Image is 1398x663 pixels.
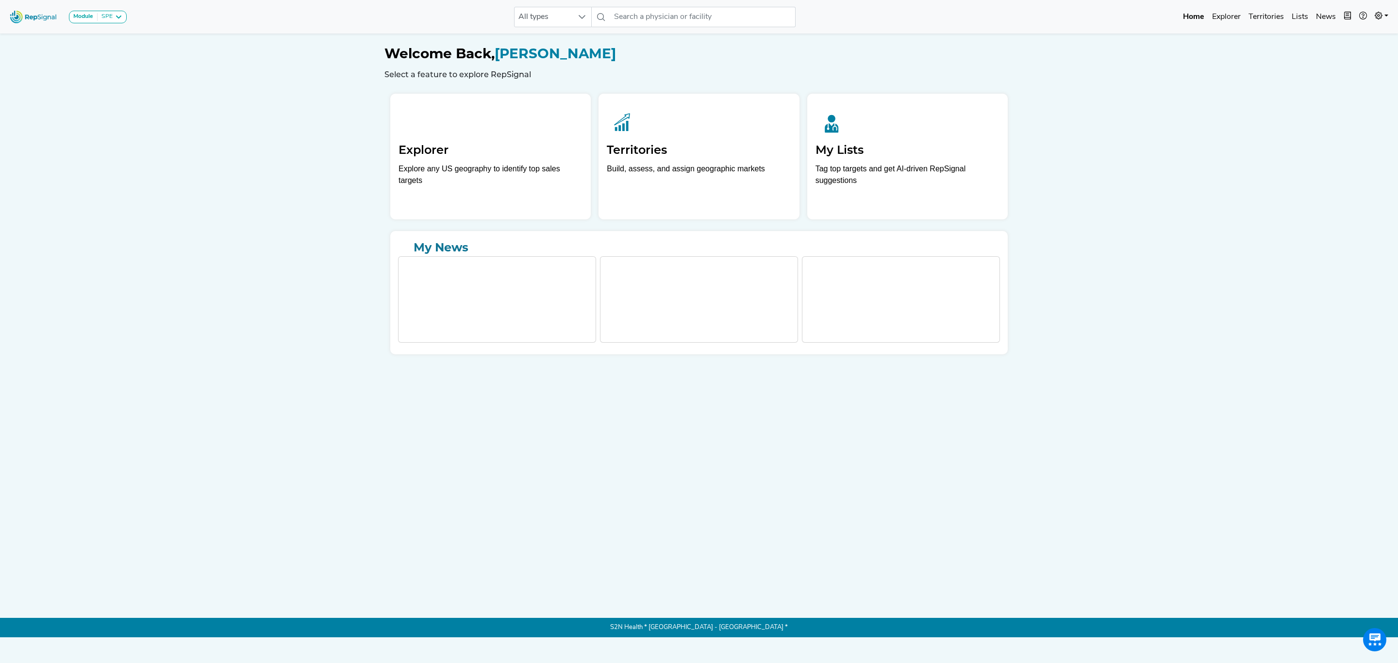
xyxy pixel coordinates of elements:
p: S2N Health * [GEOGRAPHIC_DATA] - [GEOGRAPHIC_DATA] * [384,618,1014,637]
div: Explore any US geography to identify top sales targets [399,163,582,186]
button: Intel Book [1340,7,1355,27]
a: Territories [1245,7,1288,27]
h2: Explorer [399,143,582,157]
span: All types [515,7,573,27]
h2: My Lists [815,143,999,157]
a: TerritoriesBuild, assess, and assign geographic markets [599,94,799,219]
a: Home [1179,7,1208,27]
a: ExplorerExplore any US geography to identify top sales targets [390,94,591,219]
p: Tag top targets and get AI-driven RepSignal suggestions [815,163,999,192]
a: My News [398,239,1000,256]
a: Lists [1288,7,1312,27]
button: ModuleSPE [69,11,127,23]
h2: Territories [607,143,791,157]
strong: Module [73,14,93,19]
input: Search a physician or facility [610,7,796,27]
h1: [PERSON_NAME] [384,46,1014,62]
h6: Select a feature to explore RepSignal [384,70,1014,79]
p: Build, assess, and assign geographic markets [607,163,791,192]
a: My ListsTag top targets and get AI-driven RepSignal suggestions [807,94,1008,219]
span: Welcome Back, [384,45,495,62]
div: SPE [98,13,113,21]
a: News [1312,7,1340,27]
a: Explorer [1208,7,1245,27]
